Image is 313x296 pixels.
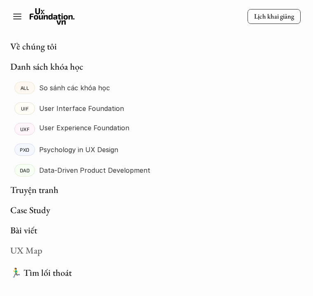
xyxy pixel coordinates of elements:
[10,267,72,279] a: 🏃‍♂️ Tìm lối thoát
[21,85,29,91] p: ALL
[10,184,58,196] a: Truyện tranh
[39,82,110,94] p: So sánh các khóa học
[254,12,294,21] p: Lịch khai giảng
[10,204,50,216] a: Case Study
[10,224,37,236] a: Bài viết
[14,82,150,94] a: ALLSo sánh các khóa học
[10,61,83,73] a: Danh sách khóa học
[14,123,150,135] a: UXFUser Experience Foundation
[39,143,118,156] p: Psychology in UX Design
[20,167,30,173] p: DAD
[14,164,150,176] a: DADData-Driven Product Development
[20,126,30,132] p: UXF
[39,164,150,176] p: Data-Driven Product Development
[14,143,150,156] a: PXDPsychology in UX Design
[10,40,57,52] a: Về chúng tôi
[39,122,129,134] p: User Experience Foundation
[10,244,42,256] a: UX Map
[39,102,124,115] p: User Interface Foundation
[14,102,150,115] a: UIFUser Interface Foundation
[248,9,301,24] a: Lịch khai giảng
[20,147,30,153] p: PXD
[21,106,29,111] p: UIF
